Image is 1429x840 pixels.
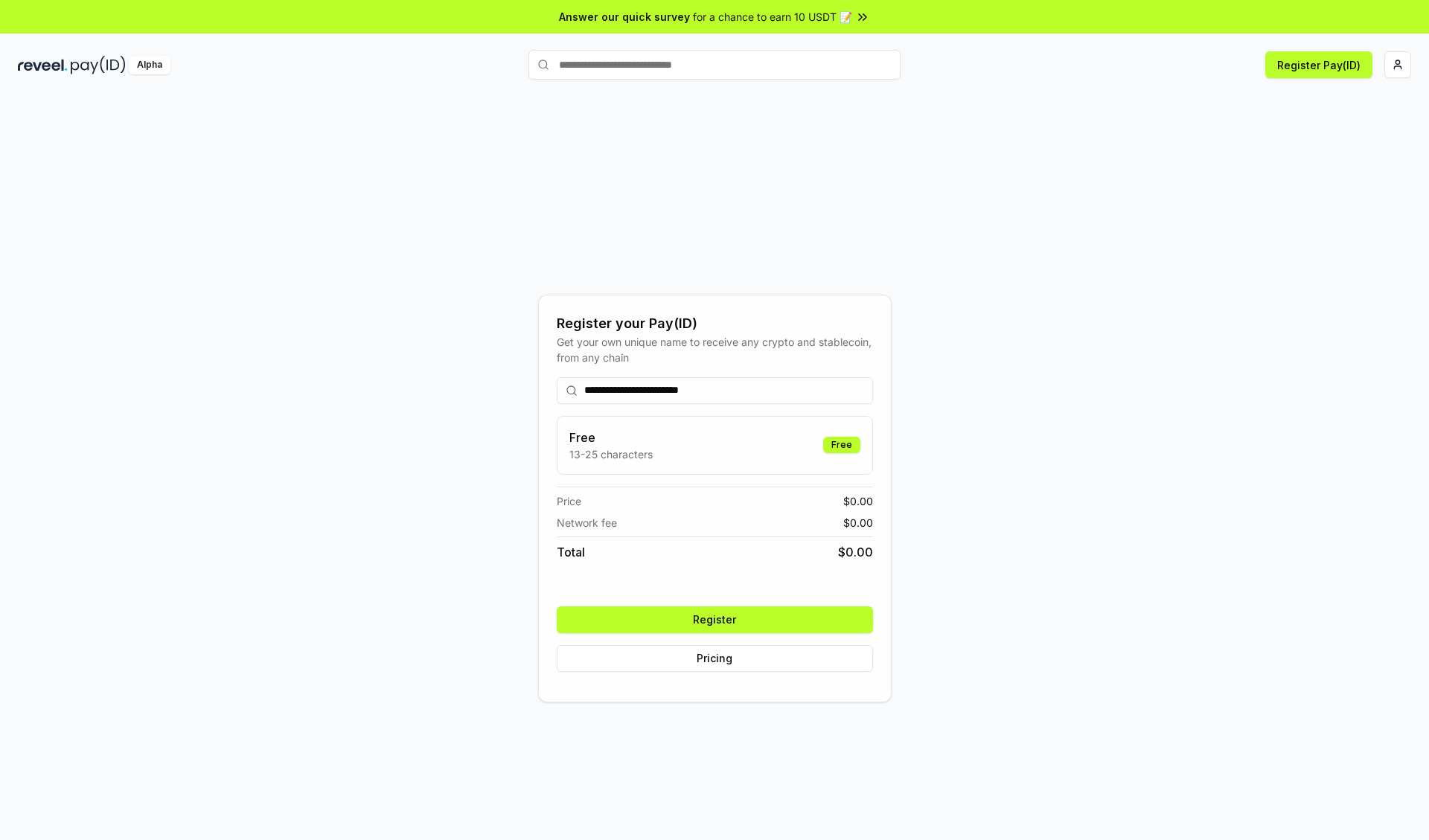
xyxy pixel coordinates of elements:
[557,515,617,530] span: Network fee
[557,493,581,509] span: Price
[569,446,653,462] p: 13-25 characters
[843,493,873,509] span: $ 0.00
[569,429,653,446] h3: Free
[557,606,873,633] button: Register
[71,56,126,74] img: pay_id
[838,543,873,561] span: $ 0.00
[557,334,873,365] div: Get your own unique name to receive any crypto and stablecoin, from any chain
[18,56,68,74] img: reveel_dark
[129,56,170,74] div: Alpha
[559,9,690,25] span: Answer our quick survey
[1265,51,1372,78] button: Register Pay(ID)
[693,9,852,25] span: for a chance to earn 10 USDT 📝
[823,437,860,453] div: Free
[557,645,873,672] button: Pricing
[557,313,873,334] div: Register your Pay(ID)
[843,515,873,530] span: $ 0.00
[557,543,585,561] span: Total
